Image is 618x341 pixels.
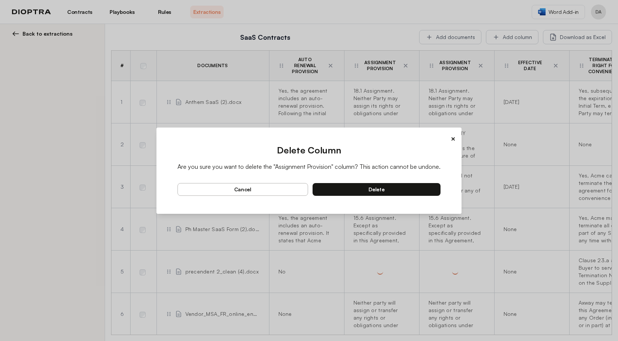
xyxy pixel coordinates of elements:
[313,183,441,196] button: delete
[177,144,441,156] h2: Delete Column
[177,183,308,196] button: cancel
[234,186,251,193] span: cancel
[177,162,441,171] p: Are you sure you want to delete the "Assignment Provision" column? This action cannot be undone.
[368,186,384,193] span: delete
[451,134,456,144] button: ×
